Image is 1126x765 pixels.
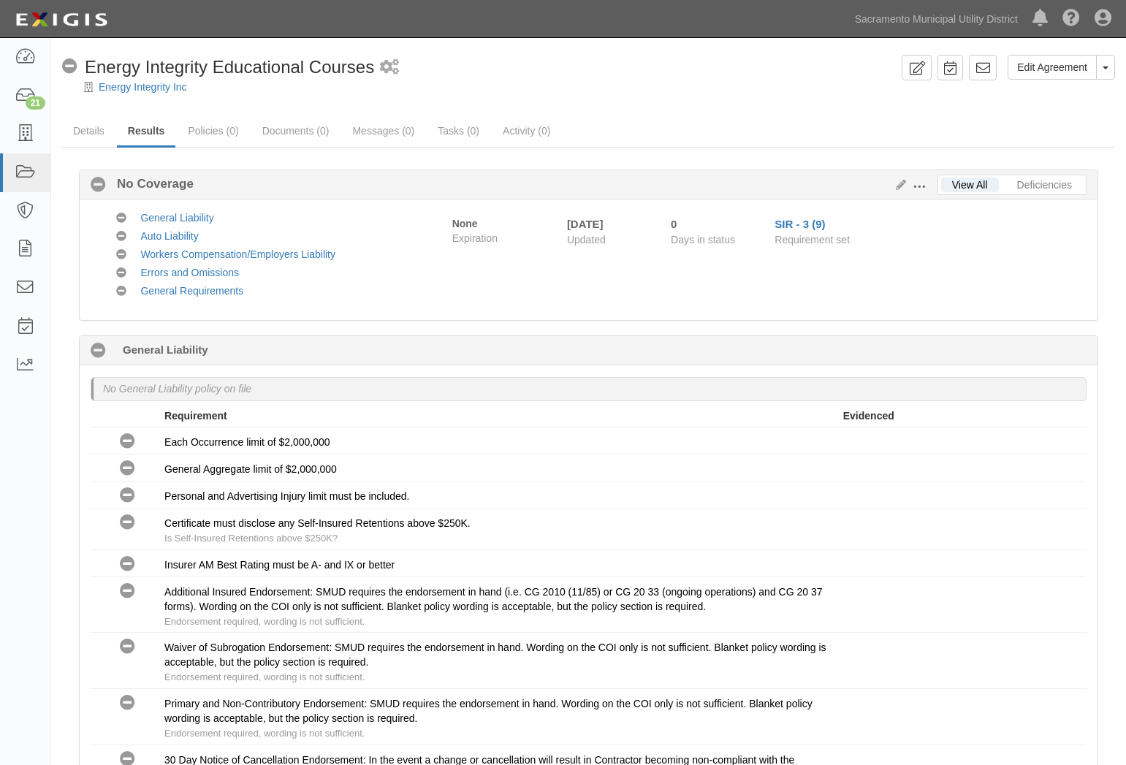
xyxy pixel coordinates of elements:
[164,616,365,627] span: Endorsement required, wording is not sufficient.
[164,533,338,544] span: Is Self-Insured Retentions above $250K?
[164,698,813,724] span: Primary and Non-Contributory Endorsement: SMUD requires the endorsement in hand. Wording on the C...
[164,517,471,529] span: Certificate must disclose any Self-Insured Retentions above $250K.
[452,218,478,229] strong: None
[671,216,764,232] div: Since 09/22/2025
[85,57,374,77] span: Energy Integrity Educational Courses
[775,218,825,230] a: SIR - 3 (9)
[164,490,409,502] span: Personal and Advertising Injury limit must be included.
[567,216,649,232] div: [DATE]
[62,55,374,80] div: Energy Integrity Educational Courses
[164,463,337,475] span: General Aggregate limit of $2,000,000
[62,59,77,75] i: No Coverage
[91,178,106,193] i: No Coverage
[164,728,365,739] span: Endorsement required, wording is not sufficient.
[120,461,135,476] i: No Coverage
[567,234,606,246] span: Updated
[890,179,906,191] a: Edit Results
[62,116,115,145] a: Details
[671,234,735,246] span: Days in status
[120,488,135,503] i: No Coverage
[341,116,425,145] a: Messages (0)
[251,116,341,145] a: Documents (0)
[120,696,135,711] i: No Coverage
[848,4,1025,34] a: Sacramento Municipal Utility District
[164,436,330,448] span: Each Occurrence limit of $2,000,000
[116,286,126,297] i: No Coverage
[177,116,249,145] a: Policies (0)
[106,175,194,193] b: No Coverage
[91,343,106,359] i: No Coverage 0 days (since 09/22/2025)
[116,232,126,242] i: No Coverage
[99,81,187,93] a: Energy Integrity Inc
[26,96,45,110] div: 21
[120,639,135,655] i: No Coverage
[140,248,335,260] a: Workers Compensation/Employers Liability
[120,557,135,572] i: No Coverage
[120,584,135,599] i: No Coverage
[164,410,227,422] strong: Requirement
[452,231,556,246] span: Expiration
[1008,55,1097,80] a: Edit Agreement
[140,212,213,224] a: General Liability
[164,559,395,571] span: Insurer AM Best Rating must be A- and IX or better
[380,60,399,75] i: 1 scheduled workflow
[775,234,850,246] span: Requirement set
[1006,178,1083,192] a: Deficiencies
[140,285,243,297] a: General Requirements
[116,213,126,224] i: No Coverage
[843,410,894,422] strong: Evidenced
[120,515,135,530] i: No Coverage
[140,267,239,278] a: Errors and Omissions
[427,116,490,145] a: Tasks (0)
[492,116,561,145] a: Activity (0)
[164,586,822,612] span: Additional Insured Endorsement: SMUD requires the endorsement in hand (i.e. CG 2010 (11/85) or CG...
[1062,10,1080,28] i: Help Center - Complianz
[116,250,126,260] i: No Coverage
[123,342,208,357] b: General Liability
[941,178,999,192] a: View All
[164,642,826,668] span: Waiver of Subrogation Endorsement: SMUD requires the endorsement in hand. Wording on the COI only...
[11,7,112,33] img: logo-5460c22ac91f19d4615b14bd174203de0afe785f0fc80cf4dbbc73dc1793850b.png
[116,268,126,278] i: No Coverage
[103,381,251,396] p: No General Liability policy on file
[117,116,176,148] a: Results
[164,671,365,682] span: Endorsement required, wording is not sufficient.
[140,230,198,242] a: Auto Liability
[120,434,135,449] i: No Coverage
